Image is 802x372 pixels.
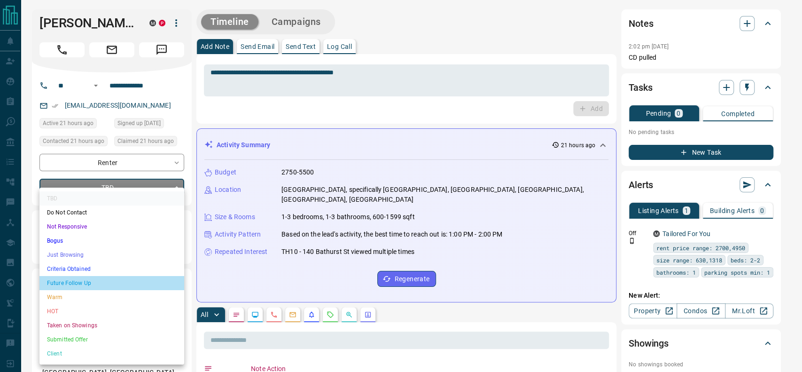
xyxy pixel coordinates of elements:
li: Future Follow Up [39,276,184,290]
li: Client [39,347,184,361]
li: Bogus [39,234,184,248]
li: Submitted Offer [39,332,184,347]
li: Warm [39,290,184,304]
li: HOT [39,304,184,318]
li: Just Browsing [39,248,184,262]
li: Taken on Showings [39,318,184,332]
li: Criteria Obtained [39,262,184,276]
li: Do Not Contact [39,206,184,220]
li: Not Responsive [39,220,184,234]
